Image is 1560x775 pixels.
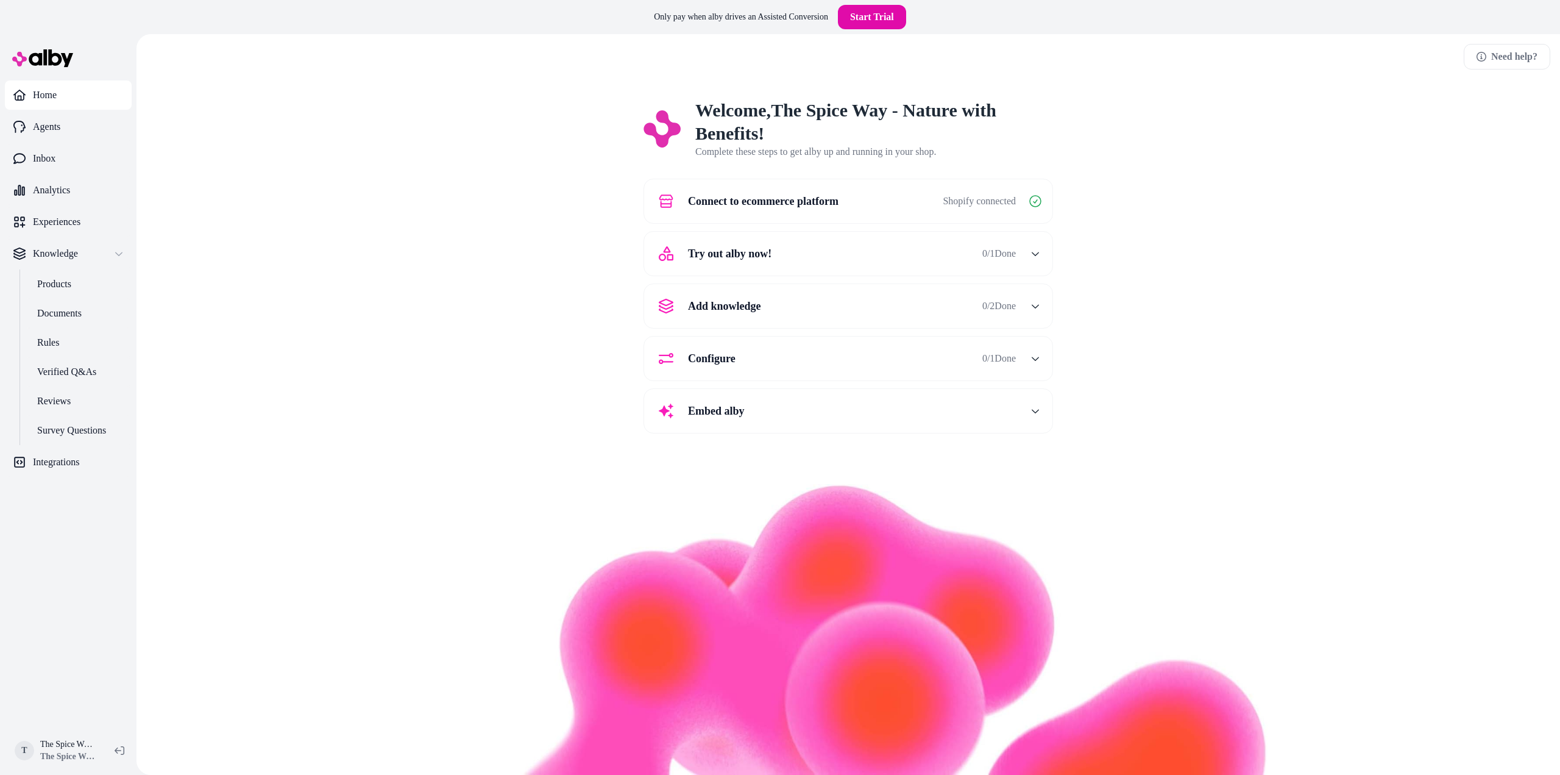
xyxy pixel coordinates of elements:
[688,193,838,210] span: Connect to ecommerce platform
[982,351,1016,366] span: 0 / 1 Done
[25,357,132,387] a: Verified Q&As
[688,402,745,420] span: Embed alby
[40,738,95,751] p: The Spice Way - Nature with Benefits Shopify
[688,350,736,367] span: Configure
[15,741,34,760] span: T
[429,484,1267,775] img: alby Bubble
[33,455,79,470] p: Integrations
[25,416,132,445] a: Survey Questions
[1464,44,1550,70] a: Need help?
[651,187,1045,216] button: Connect to ecommerce platformShopify connected
[5,112,132,141] a: Agents
[651,291,1045,321] button: Add knowledge0/2Done
[651,344,1045,373] button: Configure0/1Done
[943,194,1016,209] span: Shopify connected
[25,387,132,416] a: Reviews
[688,245,771,262] span: Try out alby now!
[688,298,761,315] span: Add knowledge
[37,277,71,291] p: Products
[5,176,132,205] a: Analytics
[37,423,106,438] p: Survey Questions
[25,270,132,299] a: Products
[25,328,132,357] a: Rules
[5,448,132,477] a: Integrations
[25,299,132,328] a: Documents
[695,146,937,157] span: Complete these steps to get alby up and running in your shop.
[982,299,1016,313] span: 0 / 2 Done
[37,365,96,379] p: Verified Q&As
[5,80,132,110] a: Home
[33,246,78,261] p: Knowledge
[33,183,70,198] p: Analytics
[33,88,57,102] p: Home
[5,144,132,173] a: Inbox
[651,239,1045,268] button: Try out alby now!0/1Done
[654,11,828,23] p: Only pay when alby drives an Assisted Conversion
[5,239,132,268] button: Knowledge
[37,335,59,350] p: Rules
[651,396,1045,426] button: Embed alby
[37,306,82,321] p: Documents
[40,751,95,763] span: The Spice Way - Nature with Benefits
[33,151,55,166] p: Inbox
[37,394,71,409] p: Reviews
[838,5,906,29] a: Start Trial
[12,49,73,67] img: alby Logo
[695,99,1053,145] h2: Welcome, The Spice Way - Nature with Benefits !
[982,246,1016,261] span: 0 / 1 Done
[33,120,60,134] p: Agents
[7,731,105,770] button: TThe Spice Way - Nature with Benefits ShopifyThe Spice Way - Nature with Benefits
[643,110,681,148] img: Logo
[5,207,132,237] a: Experiences
[33,215,80,229] p: Experiences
